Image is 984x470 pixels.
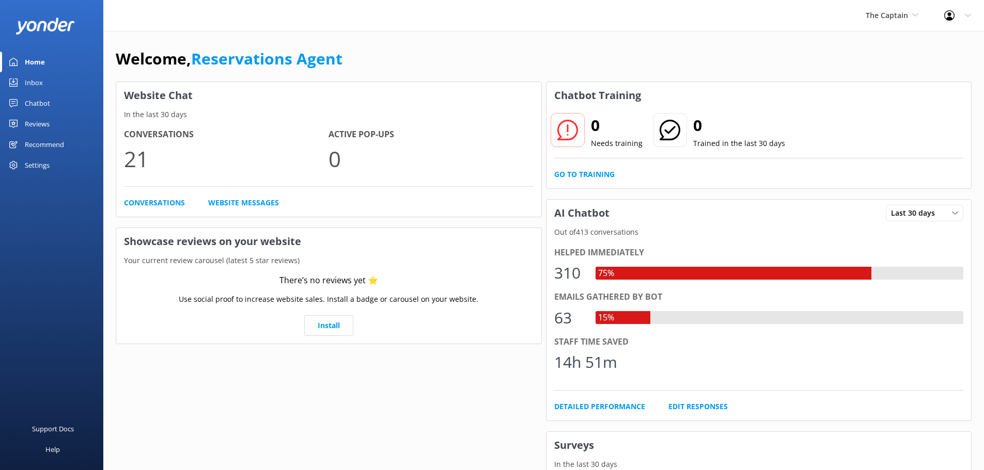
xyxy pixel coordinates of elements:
img: yonder-white-logo.png [15,18,75,35]
h4: Conversations [124,128,329,141]
div: Help [45,439,60,460]
h4: Active Pop-ups [329,128,533,141]
p: Your current review carousel (latest 5 star reviews) [116,255,541,266]
a: Website Messages [208,197,279,208]
h3: Chatbot Training [546,82,649,109]
div: Helped immediately [554,246,964,260]
div: Home [25,52,45,72]
h3: AI Chatbot [546,200,617,226]
div: Chatbot [25,93,50,114]
div: Inbox [25,72,43,93]
div: Reviews [25,114,50,134]
p: Use social proof to increase website sales. Install a badge or carousel on your website. [179,294,478,305]
span: Last 30 days [891,207,941,219]
h2: 0 [693,113,785,138]
a: Reservations Agent [191,48,342,69]
p: 21 [124,141,329,176]
p: 0 [329,141,533,176]
div: 63 [554,305,585,330]
p: In the last 30 days [116,109,541,120]
h3: Showcase reviews on your website [116,228,541,255]
p: Needs training [591,138,643,149]
h3: Website Chat [116,82,541,109]
div: There’s no reviews yet ⭐ [279,274,378,287]
a: Edit Responses [668,401,728,412]
div: Staff time saved [554,335,964,349]
a: Install [304,315,353,336]
div: Support Docs [32,418,74,439]
p: Trained in the last 30 days [693,138,785,149]
div: 15% [596,311,617,325]
div: 14h 51m [554,350,617,375]
a: Go to Training [554,169,615,180]
div: Settings [25,155,50,175]
div: 310 [554,261,585,285]
h3: Surveys [546,432,972,459]
h1: Welcome, [116,46,342,71]
div: 75% [596,267,617,280]
p: Out of 413 conversations [546,226,972,238]
h2: 0 [591,113,643,138]
div: Recommend [25,134,64,155]
p: In the last 30 days [546,459,972,470]
div: Emails gathered by bot [554,290,964,304]
a: Conversations [124,197,185,208]
span: The Captain [866,10,908,20]
a: Detailed Performance [554,401,645,412]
